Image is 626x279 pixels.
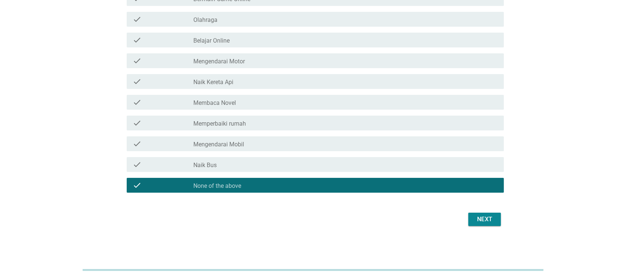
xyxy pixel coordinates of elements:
i: check [133,181,141,190]
label: Mengendarai Motor [193,58,245,65]
i: check [133,98,141,107]
label: Naik Bus [193,162,217,169]
label: Olahraga [193,16,217,24]
i: check [133,139,141,148]
div: Next [474,215,495,224]
i: check [133,77,141,86]
i: check [133,119,141,127]
i: check [133,160,141,169]
label: Belajar Online [193,37,230,44]
button: Next [468,213,501,226]
label: Membaca Novel [193,99,236,107]
label: Memperbaiki rumah [193,120,246,127]
label: None of the above [193,182,241,190]
label: Mengendarai Mobil [193,141,244,148]
i: check [133,56,141,65]
label: Naik Kereta Api [193,79,233,86]
i: check [133,15,141,24]
i: check [133,36,141,44]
